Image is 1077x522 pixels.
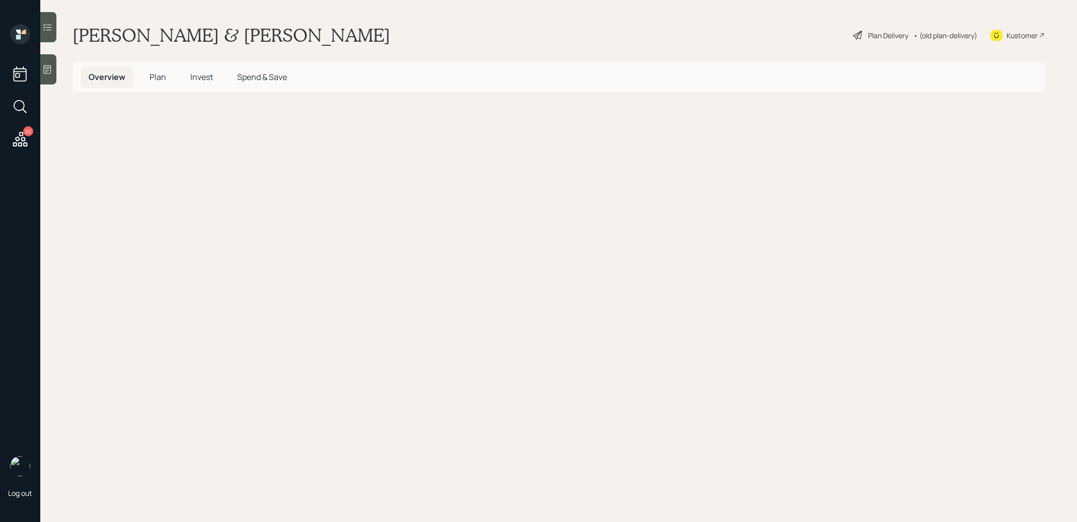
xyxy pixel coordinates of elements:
[1007,30,1038,41] div: Kustomer
[150,71,166,82] span: Plan
[23,126,33,136] div: 22
[8,488,32,498] div: Log out
[913,30,977,41] div: • (old plan-delivery)
[10,456,30,476] img: treva-nostdahl-headshot.png
[89,71,125,82] span: Overview
[237,71,287,82] span: Spend & Save
[190,71,213,82] span: Invest
[868,30,908,41] div: Plan Delivery
[73,24,390,46] h1: [PERSON_NAME] & [PERSON_NAME]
